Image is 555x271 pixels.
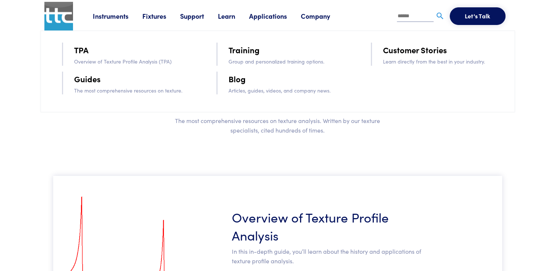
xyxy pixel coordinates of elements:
p: Articles, guides, videos, and company news. [229,86,350,94]
p: Group and personalized training options. [229,57,350,65]
p: The most comprehensive resources on texture analysis. Written by our texture specialists, cited h... [170,116,386,135]
a: Applications [249,11,301,21]
a: Learn [218,11,249,21]
a: Overview of Texture Profile Analysis [232,208,424,244]
img: ttc_logo_1x1_v1.0.png [44,2,73,30]
a: Instruments [93,11,142,21]
a: Guides [74,72,101,85]
p: The most comprehensive resources on texture. [74,86,196,94]
a: Company [301,11,344,21]
p: In this in-depth guide, you’ll learn about the history and applications of texture profile analysis. [232,247,424,265]
p: Learn directly from the best in your industry. [383,57,505,65]
a: Fixtures [142,11,180,21]
a: Customer Stories [383,43,447,56]
p: Overview of Texture Profile Analysis (TPA) [74,57,196,65]
a: Support [180,11,218,21]
a: Blog [229,72,246,85]
button: Let's Talk [450,7,505,25]
a: Training [229,43,260,56]
a: TPA [74,43,88,56]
